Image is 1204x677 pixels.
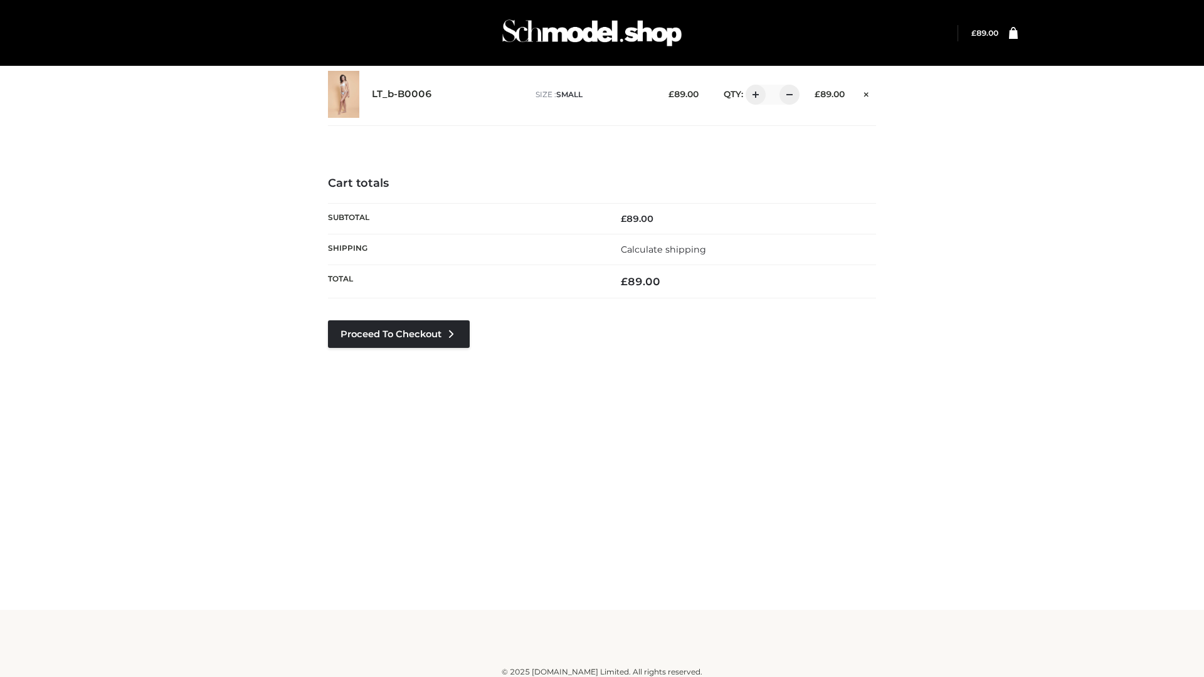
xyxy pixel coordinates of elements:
th: Total [328,265,602,298]
th: Shipping [328,234,602,265]
span: £ [621,213,626,224]
a: £89.00 [971,28,998,38]
div: QTY: [711,85,795,105]
bdi: 89.00 [621,275,660,288]
bdi: 89.00 [815,89,845,99]
a: Remove this item [857,85,876,101]
h4: Cart totals [328,177,876,191]
img: Schmodel Admin 964 [498,8,686,58]
span: £ [971,28,976,38]
a: LT_b-B0006 [372,88,432,100]
bdi: 89.00 [971,28,998,38]
bdi: 89.00 [668,89,699,99]
span: £ [621,275,628,288]
a: Calculate shipping [621,244,706,255]
span: £ [668,89,674,99]
span: £ [815,89,820,99]
th: Subtotal [328,203,602,234]
a: Proceed to Checkout [328,320,470,348]
p: size : [536,89,649,100]
bdi: 89.00 [621,213,653,224]
span: SMALL [556,90,583,99]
